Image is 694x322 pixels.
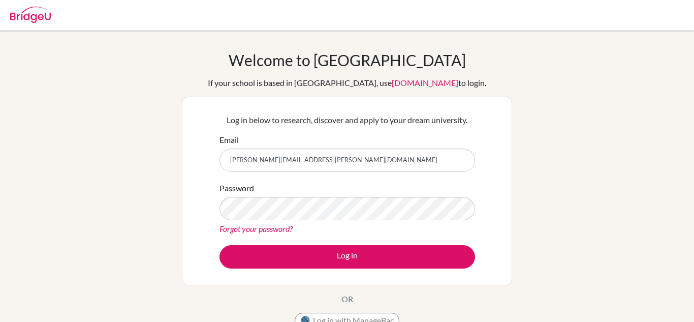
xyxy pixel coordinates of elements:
a: [DOMAIN_NAME] [392,78,458,87]
div: If your school is based in [GEOGRAPHIC_DATA], use to login. [208,77,486,89]
h1: Welcome to [GEOGRAPHIC_DATA] [229,51,466,69]
p: OR [341,293,353,305]
label: Email [219,134,239,146]
button: Log in [219,245,475,269]
p: Log in below to research, discover and apply to your dream university. [219,114,475,126]
img: Bridge-U [10,7,51,23]
a: Forgot your password? [219,224,293,233]
label: Password [219,182,254,194]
